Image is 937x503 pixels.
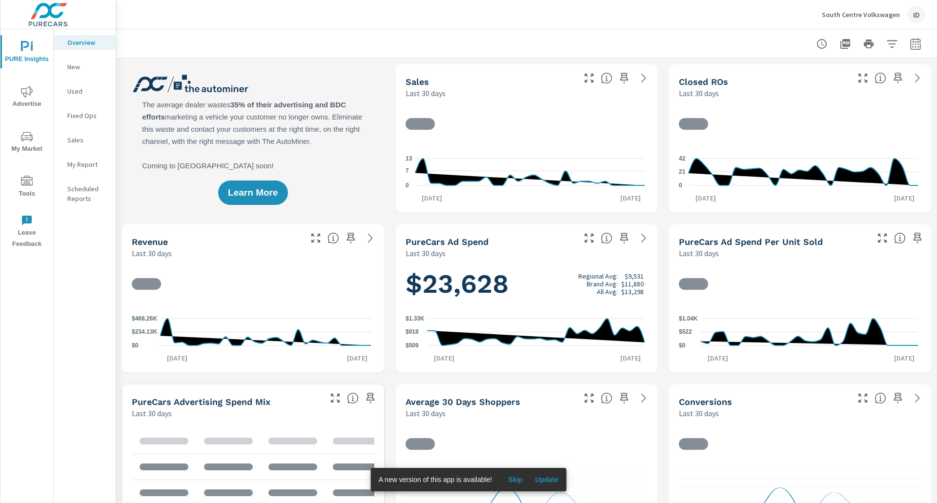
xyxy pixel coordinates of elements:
[3,86,50,110] span: Advertise
[613,353,648,363] p: [DATE]
[406,407,446,419] p: Last 30 days
[581,230,597,246] button: Make Fullscreen
[406,397,520,407] h5: Average 30 Days Shoppers
[415,193,449,203] p: [DATE]
[601,392,612,404] span: A rolling 30 day total of daily Shoppers on the dealership website, averaged over the selected da...
[581,70,597,86] button: Make Fullscreen
[601,232,612,244] span: Total cost of media for all PureCars channels for the selected dealership group over the selected...
[132,237,168,247] h5: Revenue
[679,182,682,189] text: 0
[601,72,612,84] span: Number of vehicles sold by the dealership over the selected date range. [Source: This data is sou...
[0,29,53,254] div: nav menu
[701,353,735,363] p: [DATE]
[679,155,686,162] text: 42
[160,353,194,363] p: [DATE]
[835,34,855,54] button: "Export Report to PDF"
[218,181,287,205] button: Learn More
[500,472,531,487] button: Skip
[616,70,632,86] span: Save this to your personalized report
[910,70,925,86] a: See more details in report
[67,184,108,203] p: Scheduled Reports
[132,407,172,419] p: Last 30 days
[587,280,618,288] p: Brand Avg:
[406,77,429,87] h5: Sales
[132,247,172,259] p: Last 30 days
[689,193,723,203] p: [DATE]
[535,475,558,484] span: Update
[679,87,719,99] p: Last 30 days
[406,167,409,174] text: 7
[67,62,108,72] p: New
[343,230,359,246] span: Save this to your personalized report
[616,390,632,406] span: Save this to your personalized report
[910,390,925,406] a: See more details in report
[406,237,489,247] h5: PureCars Ad Spend
[908,6,925,23] div: ID
[427,353,461,363] p: [DATE]
[406,87,446,99] p: Last 30 days
[887,193,921,203] p: [DATE]
[3,131,50,155] span: My Market
[228,188,278,197] span: Learn More
[875,72,886,84] span: Number of Repair Orders Closed by the selected dealership group over the selected time range. [So...
[890,390,906,406] span: Save this to your personalized report
[347,392,359,404] span: This table looks at how you compare to the amount of budget you spend per channel as opposed to y...
[406,329,419,336] text: $918
[882,34,902,54] button: Apply Filters
[308,230,324,246] button: Make Fullscreen
[597,288,618,296] p: All Avg:
[54,35,116,50] div: Overview
[910,230,925,246] span: Save this to your personalized report
[855,70,871,86] button: Make Fullscreen
[67,111,108,121] p: Fixed Ops
[679,407,719,419] p: Last 30 days
[504,475,527,484] span: Skip
[54,60,116,74] div: New
[3,176,50,200] span: Tools
[406,247,446,259] p: Last 30 days
[855,390,871,406] button: Make Fullscreen
[859,34,878,54] button: Print Report
[531,472,562,487] button: Update
[679,329,692,336] text: $522
[340,353,374,363] p: [DATE]
[616,230,632,246] span: Save this to your personalized report
[67,160,108,169] p: My Report
[327,390,343,406] button: Make Fullscreen
[581,390,597,406] button: Make Fullscreen
[625,272,644,280] p: $9,531
[406,182,409,189] text: 0
[54,133,116,147] div: Sales
[679,397,732,407] h5: Conversions
[363,230,378,246] a: See more details in report
[679,169,686,176] text: 21
[887,353,921,363] p: [DATE]
[679,77,728,87] h5: Closed ROs
[621,288,644,296] p: $13,298
[3,215,50,250] span: Leave Feedback
[679,342,686,349] text: $0
[379,476,492,483] span: A new version of this app is available!
[132,315,157,322] text: $468.26K
[3,41,50,65] span: PURE Insights
[636,390,652,406] a: See more details in report
[406,155,412,162] text: 13
[132,397,270,407] h5: PureCars Advertising Spend Mix
[54,157,116,172] div: My Report
[406,267,648,301] h1: $23,628
[132,342,139,349] text: $0
[54,181,116,206] div: Scheduled Reports
[875,230,890,246] button: Make Fullscreen
[890,70,906,86] span: Save this to your personalized report
[132,329,157,336] text: $234.13K
[679,247,719,259] p: Last 30 days
[894,232,906,244] span: Average cost of advertising per each vehicle sold at the dealer over the selected date range. The...
[875,392,886,404] span: The number of dealer-specified goals completed by a visitor. [Source: This data is provided by th...
[578,272,618,280] p: Regional Avg:
[406,342,419,349] text: $509
[327,232,339,244] span: Total sales revenue over the selected date range. [Source: This data is sourced from the dealer’s...
[54,84,116,99] div: Used
[67,38,108,47] p: Overview
[636,70,652,86] a: See more details in report
[636,230,652,246] a: See more details in report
